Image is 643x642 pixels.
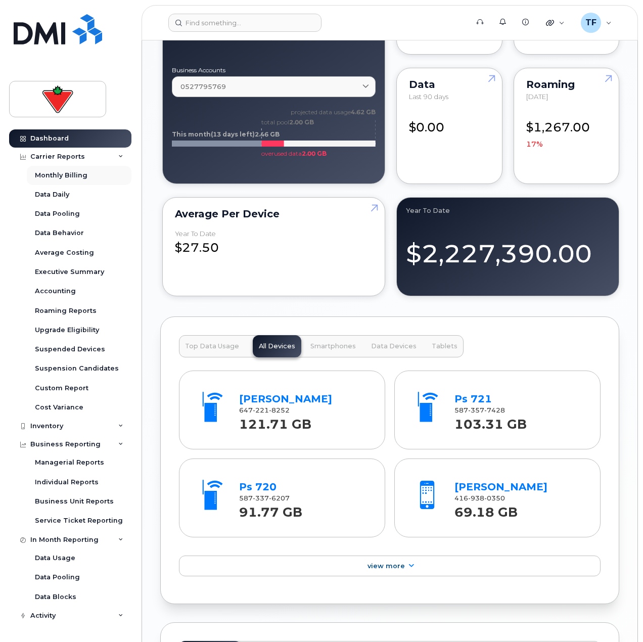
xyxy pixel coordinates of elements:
span: 938 [468,494,484,502]
strong: 103.31 GB [454,411,527,432]
span: Tablets [432,342,457,350]
button: Data Devices [365,335,423,357]
div: Tyler Federowich [574,13,619,33]
tspan: 4.62 GB [351,108,376,116]
span: TF [585,17,596,29]
span: Smartphones [310,342,356,350]
div: $1,267.00 [526,110,607,149]
a: 0527795769 [172,76,376,97]
span: 337 [253,494,269,502]
span: Top Data Usage [185,342,239,350]
div: Data [409,80,490,88]
span: 221 [253,406,269,414]
div: Year to Date [406,207,610,215]
tspan: 2.00 GB [302,150,327,157]
div: Roaming [526,80,607,88]
span: 587 [454,406,505,414]
span: 17% [526,139,543,149]
text: projected data usage [291,108,376,116]
text: overused data [261,150,327,157]
tspan: 2.00 GB [289,118,314,126]
span: 8252 [269,406,290,414]
a: Ps 721 [454,393,492,405]
span: 587 [239,494,290,502]
input: Find something... [168,14,321,32]
div: Year to Date [175,230,216,238]
span: 357 [468,406,484,414]
span: Last 90 days [409,93,448,101]
span: 647 [239,406,290,414]
span: Data Devices [371,342,417,350]
text: total pool [261,118,314,126]
button: Tablets [426,335,464,357]
a: [PERSON_NAME] [239,393,332,405]
strong: 69.18 GB [454,499,518,520]
span: View More [368,562,405,570]
span: [DATE] [526,93,548,101]
tspan: 2.46 GB [255,130,280,138]
button: Smartphones [304,335,362,357]
a: View More [179,556,601,577]
span: 416 [454,494,505,502]
tspan: (13 days left) [211,130,255,138]
span: 0350 [484,494,505,502]
div: Quicklinks [539,13,572,33]
a: [PERSON_NAME] [454,481,547,493]
div: Average per Device [175,210,373,218]
span: 0527795769 [180,82,226,91]
span: 6207 [269,494,290,502]
tspan: This month [172,130,211,138]
span: 7428 [484,406,505,414]
div: $27.50 [175,230,373,256]
div: $2,227,390.00 [406,227,610,271]
button: Top Data Usage [179,335,245,357]
a: Ps 720 [239,481,277,493]
div: $0.00 [409,110,490,136]
strong: 121.71 GB [239,411,311,432]
strong: 91.77 GB [239,499,302,520]
label: Business Accounts [172,67,376,73]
